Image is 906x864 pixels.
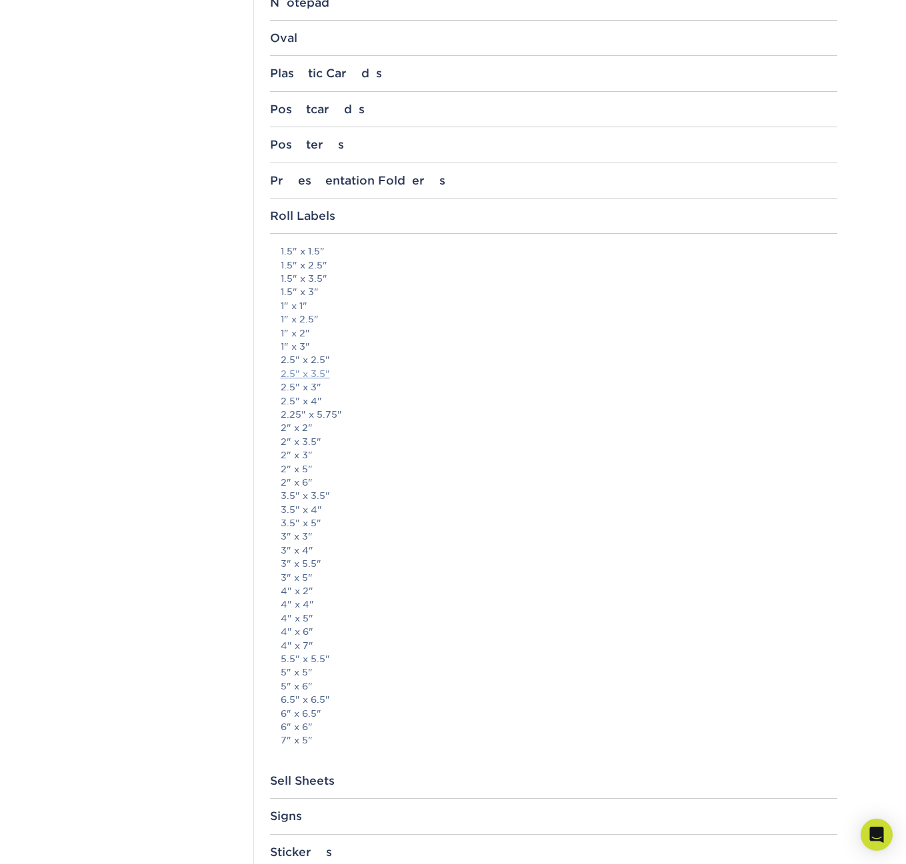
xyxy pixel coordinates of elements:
[281,681,313,691] a: 5" x 6"
[281,694,330,705] a: 6.5" x 6.5"
[281,653,330,664] a: 5.5" x 5.5"
[281,436,321,447] a: 2" x 3.5"
[281,518,321,528] a: 3.5" x 5"
[281,640,313,651] a: 4" x 7"
[281,286,319,297] a: 1.5" x 3"
[281,246,325,256] a: 1.5" x 1.5"
[281,450,313,460] a: 2" x 3"
[281,545,313,556] a: 3" x 4"
[281,735,313,745] a: 7" x 5"
[281,300,307,311] a: 1" x 1"
[281,464,313,474] a: 2" x 5"
[270,174,837,187] div: Presentation Folders
[270,845,837,859] div: Stickers
[270,209,837,222] div: Roll Labels
[281,572,313,583] a: 3" x 5"
[270,774,837,787] div: Sell Sheets
[281,328,310,338] a: 1" x 2"
[281,586,313,596] a: 4" x 2"
[281,368,330,379] a: 2.5" x 3.5"
[281,708,321,719] a: 6" x 6.5"
[281,314,319,324] a: 1" x 2.5"
[270,31,837,45] div: Oval
[281,490,330,501] a: 3.5" x 3.5"
[281,626,313,637] a: 4" x 6"
[281,477,313,488] a: 2" x 6"
[281,599,314,610] a: 4" x 4"
[281,504,322,515] a: 3.5" x 4"
[281,341,310,352] a: 1" x 3"
[281,422,313,433] a: 2" x 2"
[270,138,837,151] div: Posters
[281,354,330,365] a: 2.5" x 2.5"
[281,260,327,270] a: 1.5" x 2.5"
[281,396,322,406] a: 2.5" x 4"
[281,721,313,732] a: 6" x 6"
[281,613,313,624] a: 4" x 5"
[270,103,837,116] div: Postcards
[281,531,313,542] a: 3" x 3"
[270,809,837,823] div: Signs
[281,273,327,284] a: 1.5" x 3.5"
[270,67,837,80] div: Plastic Cards
[281,409,342,420] a: 2.25" x 5.75"
[281,558,321,569] a: 3" x 5.5"
[861,819,893,851] div: Open Intercom Messenger
[281,667,313,677] a: 5" x 5"
[281,382,321,392] a: 2.5" x 3"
